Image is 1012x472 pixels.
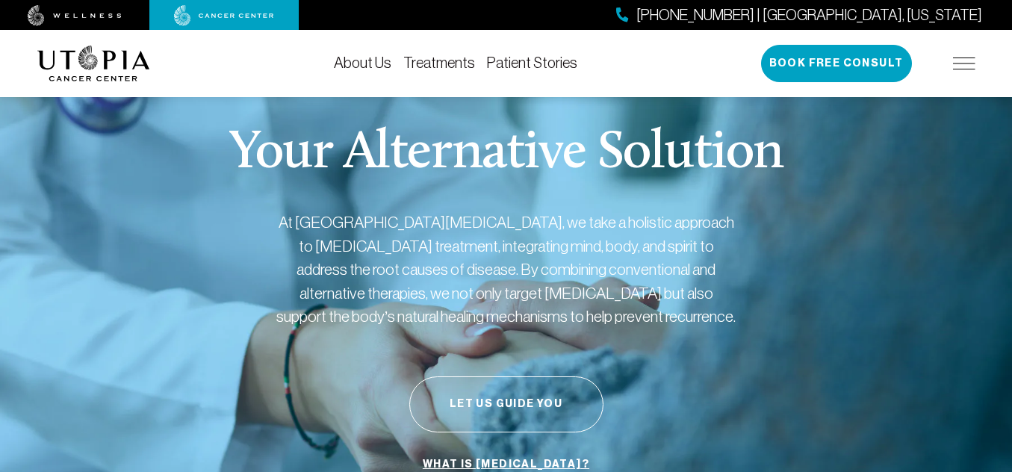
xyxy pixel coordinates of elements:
[487,55,577,71] a: Patient Stories
[275,211,738,329] p: At [GEOGRAPHIC_DATA][MEDICAL_DATA], we take a holistic approach to [MEDICAL_DATA] treatment, inte...
[409,376,603,432] button: Let Us Guide You
[616,4,982,26] a: [PHONE_NUMBER] | [GEOGRAPHIC_DATA], [US_STATE]
[229,127,783,181] p: Your Alternative Solution
[37,46,150,81] img: logo
[636,4,982,26] span: [PHONE_NUMBER] | [GEOGRAPHIC_DATA], [US_STATE]
[28,5,122,26] img: wellness
[403,55,475,71] a: Treatments
[761,45,912,82] button: Book Free Consult
[953,58,975,69] img: icon-hamburger
[174,5,274,26] img: cancer center
[334,55,391,71] a: About Us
